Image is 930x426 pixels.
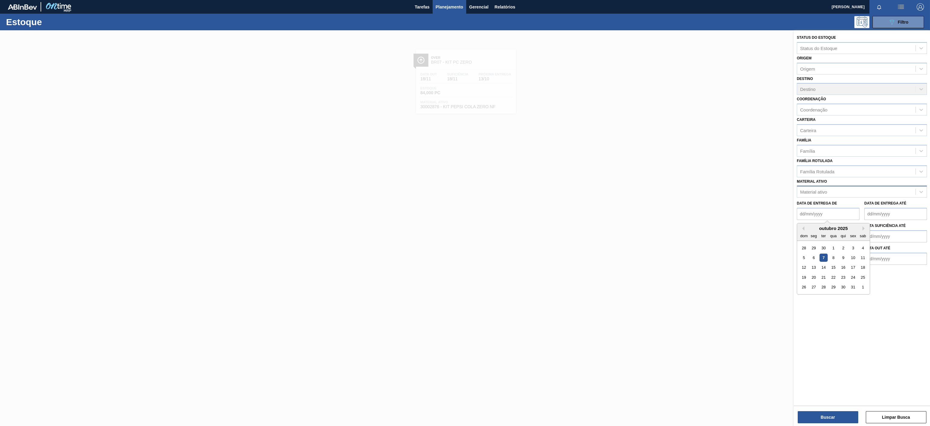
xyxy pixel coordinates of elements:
div: Choose quinta-feira, 2 de outubro de 2025 [839,244,847,252]
div: Pogramando: nenhum usuário selecionado [854,16,869,28]
div: outubro 2025 [797,226,870,231]
label: Data suficiência até [864,224,906,228]
div: Origem [800,66,815,71]
label: Status do Estoque [797,35,836,40]
div: Choose segunda-feira, 27 de outubro de 2025 [810,283,818,291]
div: Choose terça-feira, 21 de outubro de 2025 [820,273,828,281]
input: dd/mm/yyyy [864,253,927,265]
label: Origem [797,56,812,60]
img: userActions [897,3,905,11]
span: Tarefas [415,3,430,11]
div: Choose terça-feira, 7 de outubro de 2025 [820,254,828,262]
div: Família Rotulada [800,169,834,174]
div: Choose segunda-feira, 13 de outubro de 2025 [810,264,818,272]
div: Choose segunda-feira, 20 de outubro de 2025 [810,273,818,281]
img: TNhmsLtSVTkK8tSr43FrP2fwEKptu5GPRR3wAAAABJRU5ErkJggg== [8,4,37,10]
label: Data de Entrega até [864,201,906,205]
div: Choose quarta-feira, 8 de outubro de 2025 [829,254,837,262]
div: Choose segunda-feira, 29 de setembro de 2025 [810,244,818,252]
span: Planejamento [436,3,463,11]
div: Choose sábado, 1 de novembro de 2025 [859,283,867,291]
input: dd/mm/yyyy [864,230,927,242]
div: Choose sexta-feira, 31 de outubro de 2025 [849,283,857,291]
label: Família Rotulada [797,159,833,163]
label: Data out até [864,246,890,250]
div: Choose terça-feira, 14 de outubro de 2025 [820,264,828,272]
div: Choose terça-feira, 30 de setembro de 2025 [820,244,828,252]
div: Choose sábado, 25 de outubro de 2025 [859,273,867,281]
div: Choose quinta-feira, 16 de outubro de 2025 [839,264,847,272]
div: month 2025-10 [799,243,868,292]
label: Data de Entrega de [797,201,837,205]
div: Choose domingo, 28 de setembro de 2025 [800,244,808,252]
div: ter [820,232,828,240]
button: Notificações [869,3,889,11]
div: Choose domingo, 19 de outubro de 2025 [800,273,808,281]
div: Choose quarta-feira, 1 de outubro de 2025 [829,244,837,252]
button: Next Month [862,226,867,231]
div: Status do Estoque [800,45,837,51]
button: Filtro [872,16,924,28]
div: Choose sábado, 18 de outubro de 2025 [859,264,867,272]
div: seg [810,232,818,240]
button: Previous Month [800,226,804,231]
div: Coordenação [800,107,827,112]
input: dd/mm/yyyy [864,208,927,220]
div: Choose quarta-feira, 22 de outubro de 2025 [829,273,837,281]
div: qua [829,232,837,240]
div: Material ativo [800,189,827,195]
label: Família [797,138,811,142]
label: Carteira [797,118,816,122]
span: Gerencial [469,3,489,11]
div: dom [800,232,808,240]
input: dd/mm/yyyy [797,208,859,220]
div: Choose quinta-feira, 23 de outubro de 2025 [839,273,847,281]
div: Choose quinta-feira, 9 de outubro de 2025 [839,254,847,262]
div: sab [859,232,867,240]
span: Filtro [898,20,909,25]
div: Família [800,148,815,153]
div: Carteira [800,128,816,133]
div: Choose domingo, 26 de outubro de 2025 [800,283,808,291]
div: Choose domingo, 5 de outubro de 2025 [800,254,808,262]
div: Choose quinta-feira, 30 de outubro de 2025 [839,283,847,291]
div: sex [849,232,857,240]
div: qui [839,232,847,240]
div: Choose sexta-feira, 24 de outubro de 2025 [849,273,857,281]
span: Relatórios [495,3,515,11]
div: Choose domingo, 12 de outubro de 2025 [800,264,808,272]
div: Choose sexta-feira, 17 de outubro de 2025 [849,264,857,272]
div: Choose quarta-feira, 15 de outubro de 2025 [829,264,837,272]
div: Choose sábado, 4 de outubro de 2025 [859,244,867,252]
div: Choose quarta-feira, 29 de outubro de 2025 [829,283,837,291]
div: Choose segunda-feira, 6 de outubro de 2025 [810,254,818,262]
div: Choose terça-feira, 28 de outubro de 2025 [820,283,828,291]
img: Logout [917,3,924,11]
label: Material ativo [797,179,827,184]
label: Destino [797,77,813,81]
div: Choose sexta-feira, 10 de outubro de 2025 [849,254,857,262]
label: Coordenação [797,97,826,101]
div: Choose sábado, 11 de outubro de 2025 [859,254,867,262]
div: Choose sexta-feira, 3 de outubro de 2025 [849,244,857,252]
h1: Estoque [6,18,102,25]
